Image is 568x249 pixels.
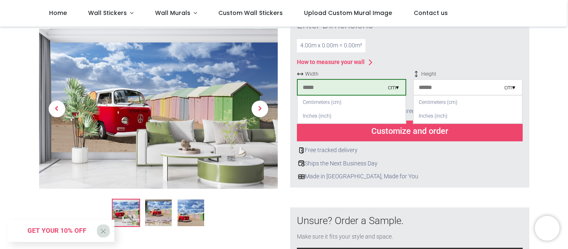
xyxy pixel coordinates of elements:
span: Contact us [414,9,448,17]
span: Previous [49,101,65,117]
iframe: Brevo live chat [535,216,560,241]
div: Inches (inch) [414,109,521,123]
div: Customize and order [297,121,523,141]
img: WS-42725-02 [145,200,172,226]
span: Height [413,71,522,78]
div: Add 5-10cm of extra margin to your measurements. [297,102,523,121]
div: 4.00 m x 0.00 m = 0.00 m² [297,39,365,52]
span: Upload Custom Mural Image [304,9,392,17]
span: Width [297,71,406,78]
img: WS-42725-03 [178,200,204,226]
div: Unsure? Order a Sample. [297,214,523,228]
div: Inches (inch) [298,109,405,123]
a: Next [242,53,278,165]
a: Previous [39,53,75,165]
span: Wall Murals [155,9,190,17]
img: VW Campervan Beach Wall Mural Wallpaper [39,29,278,189]
div: Centimeters (cm) [414,96,521,109]
span: Wall Stickers [88,9,127,17]
span: Home [49,9,67,17]
div: Free tracked delivery [297,146,523,155]
div: Ships the Next Business Day [297,160,523,168]
img: uk [298,173,305,180]
div: Make sure it fits your style and space. [297,233,523,241]
img: VW Campervan Beach Wall Mural Wallpaper [113,200,139,226]
div: cm ▾ [504,84,515,92]
span: Next [252,101,268,117]
div: How to measure your wall [297,58,365,67]
div: Made in [GEOGRAPHIC_DATA], Made for You [297,173,523,181]
div: Centimeters (cm) [298,96,405,109]
span: Custom Wall Stickers [218,9,283,17]
div: cm ▾ [388,84,399,92]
